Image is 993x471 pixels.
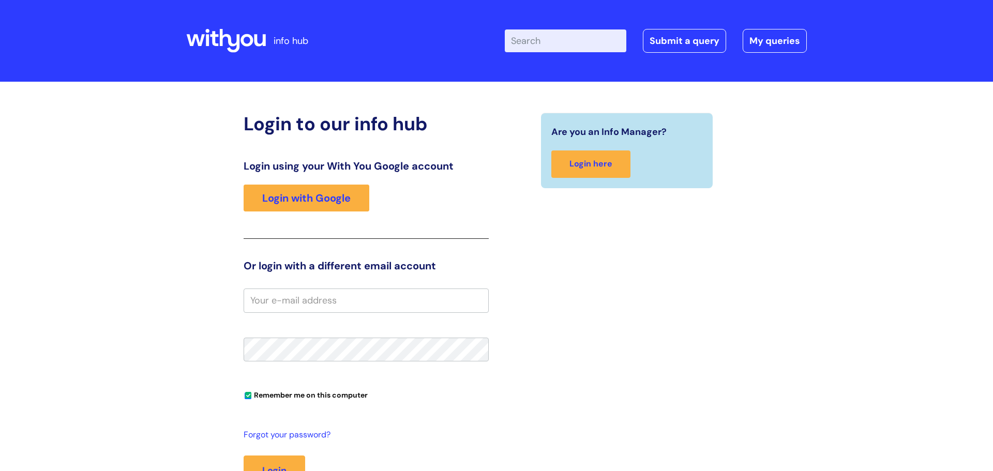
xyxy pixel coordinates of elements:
h3: Or login with a different email account [244,260,489,272]
p: info hub [274,33,308,49]
label: Remember me on this computer [244,388,368,400]
input: Search [505,29,626,52]
a: Submit a query [643,29,726,53]
input: Remember me on this computer [245,392,251,399]
a: My queries [743,29,807,53]
h3: Login using your With You Google account [244,160,489,172]
span: Are you an Info Manager? [551,124,667,140]
a: Forgot your password? [244,428,484,443]
h2: Login to our info hub [244,113,489,135]
a: Login with Google [244,185,369,211]
div: You can uncheck this option if you're logging in from a shared device [244,386,489,403]
a: Login here [551,150,630,178]
input: Your e-mail address [244,288,489,312]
